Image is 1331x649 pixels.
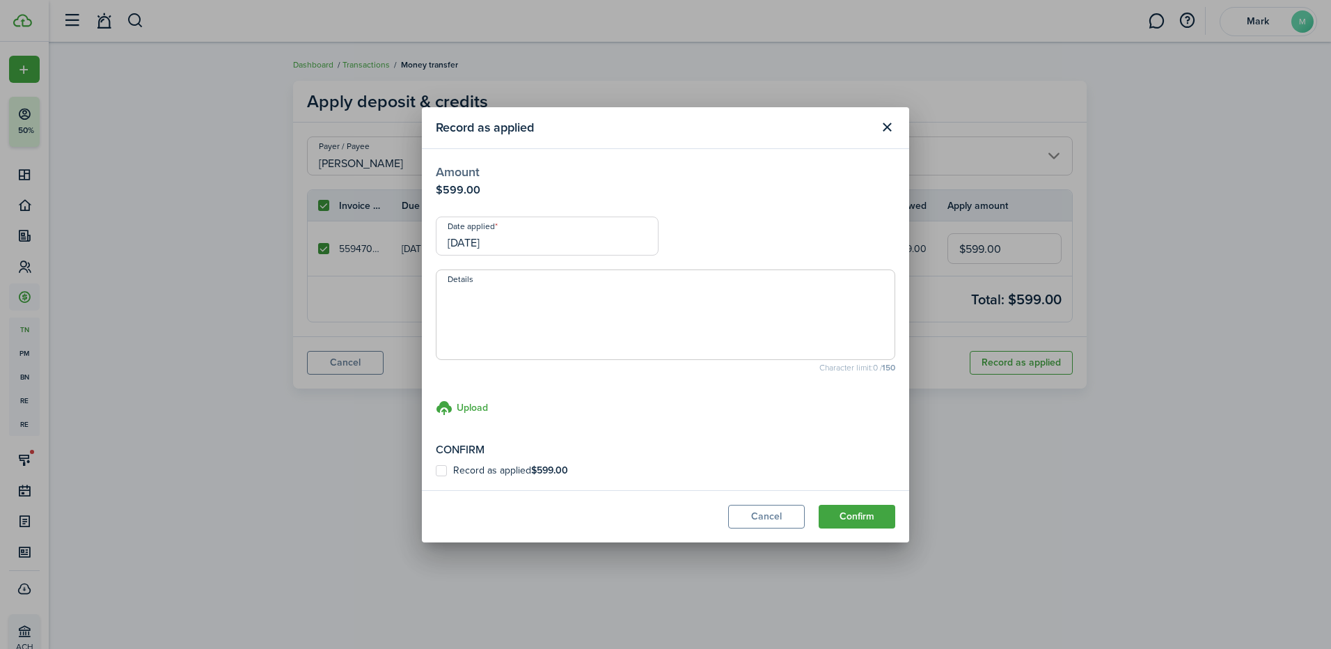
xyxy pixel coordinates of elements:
[875,116,899,139] button: Close modal
[436,114,872,141] modal-title: Record as applied
[436,441,895,458] p: Confirm
[531,463,568,478] b: $599.00
[819,505,895,529] button: Confirm
[436,363,895,372] small: Character limit: 0 /
[436,182,895,198] p: $599.00
[457,400,488,415] h3: Upload
[436,465,568,476] label: Record as applied
[882,361,895,374] b: 150
[436,217,659,256] input: mm/dd/yyyy
[728,505,805,529] button: Cancel
[436,163,895,182] h6: Amount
